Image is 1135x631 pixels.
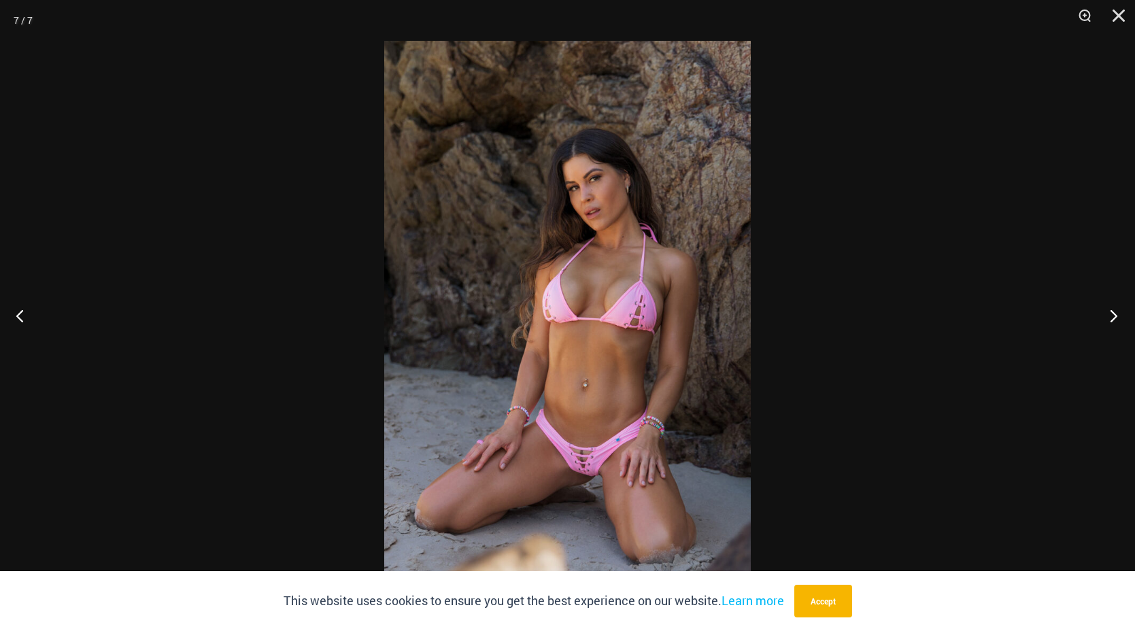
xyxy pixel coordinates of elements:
[794,585,852,617] button: Accept
[1084,282,1135,349] button: Next
[384,41,751,590] img: Link Pop Pink 3070 Top 4955 Bottom 04
[14,10,33,31] div: 7 / 7
[284,591,784,611] p: This website uses cookies to ensure you get the best experience on our website.
[722,592,784,609] a: Learn more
